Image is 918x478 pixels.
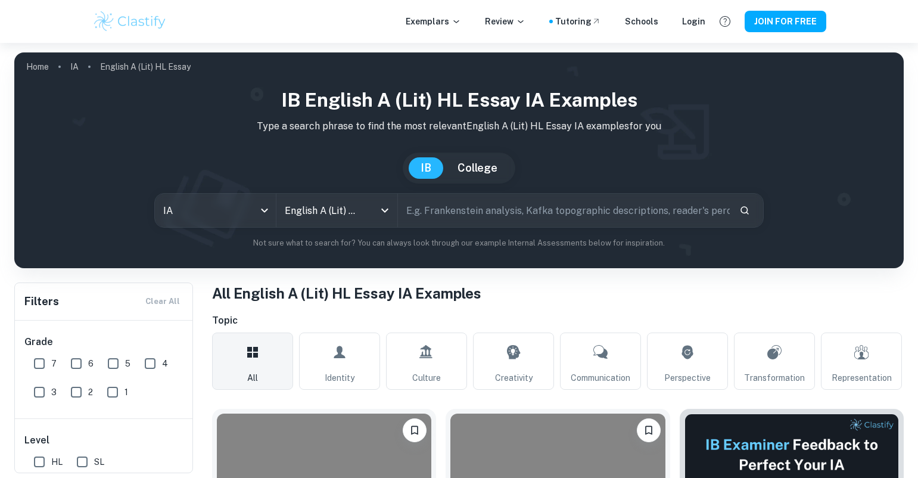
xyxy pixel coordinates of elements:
button: Please log in to bookmark exemplars [637,418,661,442]
span: 1 [125,386,128,399]
h1: IB English A (Lit) HL Essay IA examples [24,86,894,114]
button: College [446,157,509,179]
span: Culture [412,371,441,384]
span: Identity [325,371,354,384]
p: Exemplars [406,15,461,28]
button: Search [735,200,755,221]
button: Please log in to bookmark exemplars [403,418,427,442]
a: Home [26,58,49,75]
span: 2 [88,386,93,399]
a: Login [682,15,705,28]
span: All [247,371,258,384]
p: Not sure what to search for? You can always look through our example Internal Assessments below f... [24,237,894,249]
h6: Filters [24,293,59,310]
a: Tutoring [555,15,601,28]
span: 3 [51,386,57,399]
span: Creativity [495,371,533,384]
h6: Level [24,433,184,448]
h6: Grade [24,335,184,349]
p: English A (Lit) HL Essay [100,60,191,73]
span: Communication [571,371,630,384]
span: 6 [88,357,94,370]
img: Clastify logo [92,10,168,33]
span: HL [51,455,63,468]
button: JOIN FOR FREE [745,11,826,32]
span: 5 [125,357,130,370]
input: E.g. Frankenstein analysis, Kafka topographic descriptions, reader's perception... [398,194,729,227]
button: Open [376,202,393,219]
span: SL [94,455,104,468]
span: Transformation [744,371,805,384]
img: profile cover [14,52,904,268]
p: Review [485,15,525,28]
div: IA [155,194,276,227]
p: Type a search phrase to find the most relevant English A (Lit) HL Essay IA examples for you [24,119,894,134]
span: 7 [51,357,57,370]
a: Schools [625,15,658,28]
h1: All English A (Lit) HL Essay IA Examples [212,283,904,304]
button: IB [409,157,443,179]
span: Representation [832,371,892,384]
span: 4 [162,357,168,370]
span: Perspective [664,371,711,384]
a: IA [70,58,79,75]
button: Help and Feedback [715,11,735,32]
h6: Topic [212,314,904,328]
